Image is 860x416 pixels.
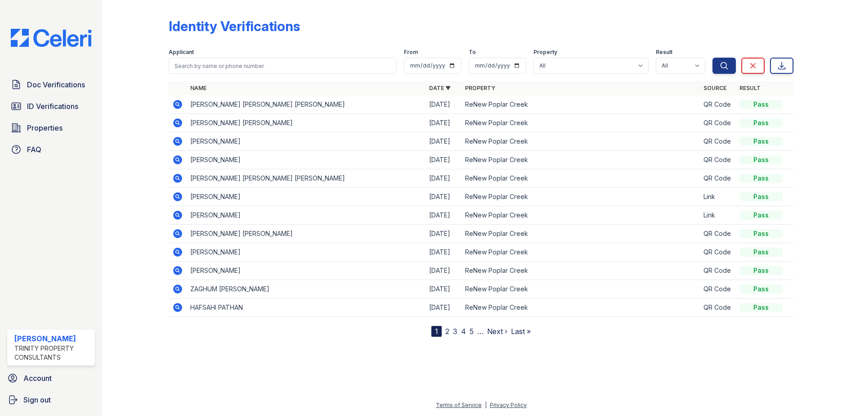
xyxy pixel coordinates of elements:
td: [DATE] [426,151,461,169]
td: ReNew Poplar Creek [461,169,700,188]
span: FAQ [27,144,41,155]
span: Properties [27,122,63,133]
td: HAFSAHI PATHAN [187,298,426,317]
td: [DATE] [426,298,461,317]
td: Link [700,188,736,206]
td: ReNew Poplar Creek [461,188,700,206]
span: Account [23,373,52,384]
input: Search by name or phone number [169,58,397,74]
td: ReNew Poplar Creek [461,206,700,225]
a: 5 [470,327,474,336]
span: … [477,326,484,337]
a: FAQ [7,140,95,158]
a: Doc Verifications [7,76,95,94]
div: Pass [739,285,783,294]
td: ReNew Poplar Creek [461,114,700,132]
td: Link [700,206,736,225]
a: Sign out [4,391,99,409]
td: QR Code [700,225,736,243]
div: Pass [739,174,783,183]
div: Pass [739,303,783,312]
div: | [485,402,487,408]
div: Pass [739,211,783,220]
td: QR Code [700,151,736,169]
td: [PERSON_NAME] [PERSON_NAME] [PERSON_NAME] [187,169,426,188]
a: 2 [445,327,449,336]
td: [DATE] [426,225,461,243]
div: Pass [739,137,783,146]
div: Identity Verifications [169,18,300,34]
td: ReNew Poplar Creek [461,243,700,262]
div: Pass [739,100,783,109]
div: 1 [431,326,442,337]
a: Next › [487,327,507,336]
td: [DATE] [426,262,461,280]
label: Result [656,49,672,56]
td: QR Code [700,243,736,262]
td: ReNew Poplar Creek [461,95,700,114]
td: [DATE] [426,280,461,298]
td: [PERSON_NAME] [187,243,426,262]
td: [DATE] [426,132,461,151]
div: Pass [739,266,783,275]
a: Name [190,85,206,91]
a: Properties [7,119,95,137]
td: QR Code [700,95,736,114]
img: CE_Logo_Blue-a8612792a0a2168367f1c8372b55b34899dd931a85d93a1a3d3e32e68fde9ad4.png [4,29,99,47]
td: [DATE] [426,206,461,225]
div: Pass [739,229,783,238]
div: Pass [739,155,783,164]
span: Sign out [23,394,51,405]
td: ReNew Poplar Creek [461,280,700,298]
td: ReNew Poplar Creek [461,151,700,169]
a: Date ▼ [429,85,451,91]
td: ReNew Poplar Creek [461,132,700,151]
td: QR Code [700,280,736,298]
td: ZAGHUM [PERSON_NAME] [187,280,426,298]
td: QR Code [700,114,736,132]
td: [PERSON_NAME] [187,188,426,206]
a: Privacy Policy [490,402,527,408]
td: QR Code [700,132,736,151]
td: [PERSON_NAME] [PERSON_NAME] [187,114,426,132]
a: Result [739,85,761,91]
td: [DATE] [426,188,461,206]
div: Trinity Property Consultants [14,344,91,362]
label: From [404,49,418,56]
td: QR Code [700,262,736,280]
td: ReNew Poplar Creek [461,262,700,280]
a: ID Verifications [7,97,95,115]
td: [DATE] [426,243,461,262]
div: [PERSON_NAME] [14,333,91,344]
td: [DATE] [426,169,461,188]
div: Pass [739,118,783,127]
div: Pass [739,192,783,201]
label: Property [533,49,557,56]
div: Pass [739,248,783,257]
td: [PERSON_NAME] [PERSON_NAME] [PERSON_NAME] [187,95,426,114]
td: QR Code [700,169,736,188]
a: 4 [461,327,466,336]
td: [DATE] [426,95,461,114]
label: Applicant [169,49,194,56]
a: Source [703,85,726,91]
label: To [469,49,476,56]
td: [PERSON_NAME] [187,151,426,169]
a: Last » [511,327,531,336]
a: Terms of Service [436,402,482,408]
td: QR Code [700,298,736,317]
td: [PERSON_NAME] [187,262,426,280]
td: ReNew Poplar Creek [461,298,700,317]
td: [PERSON_NAME] [187,206,426,225]
a: 3 [453,327,457,336]
a: Property [465,85,495,91]
a: Account [4,369,99,387]
span: Doc Verifications [27,79,85,90]
td: [DATE] [426,114,461,132]
td: [PERSON_NAME] [PERSON_NAME] [187,225,426,243]
td: ReNew Poplar Creek [461,225,700,243]
span: ID Verifications [27,101,78,112]
td: [PERSON_NAME] [187,132,426,151]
